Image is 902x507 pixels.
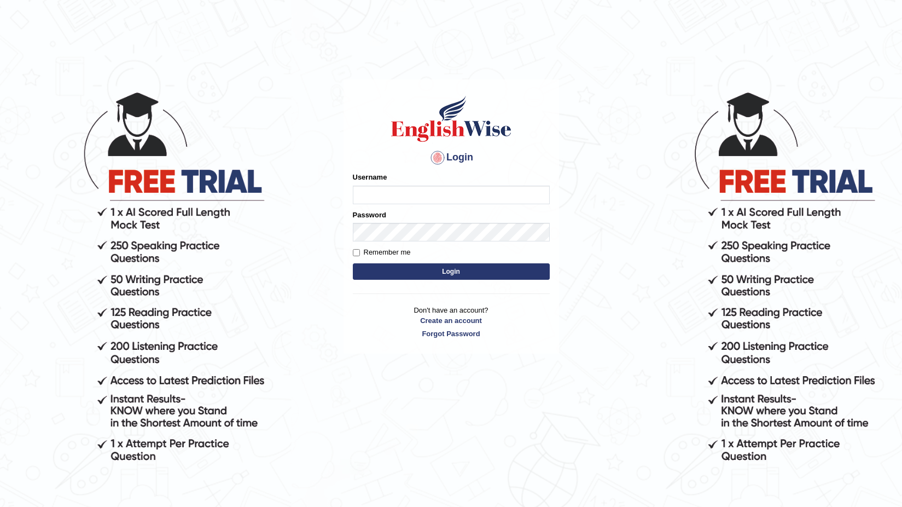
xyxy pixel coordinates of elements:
[353,263,550,280] button: Login
[353,172,387,182] label: Username
[353,329,550,339] a: Forgot Password
[353,247,411,258] label: Remember me
[353,210,386,220] label: Password
[353,305,550,339] p: Don't have an account?
[389,94,514,143] img: Logo of English Wise sign in for intelligent practice with AI
[353,315,550,326] a: Create an account
[353,149,550,166] h4: Login
[353,249,360,256] input: Remember me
